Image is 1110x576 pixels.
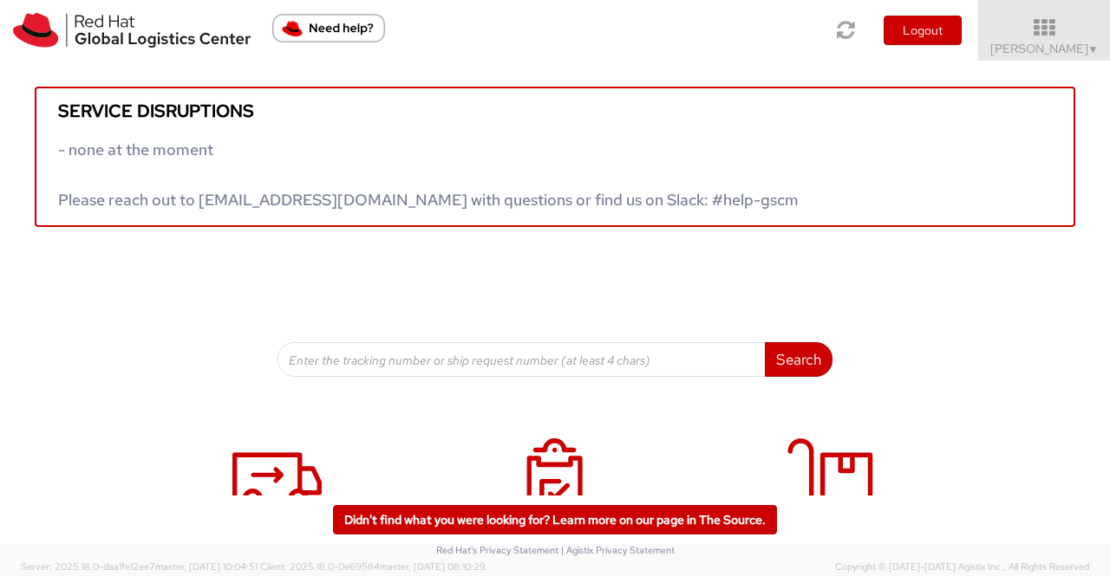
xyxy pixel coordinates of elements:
span: master, [DATE] 10:04:51 [155,560,258,573]
a: | Agistix Privacy Statement [561,544,675,556]
input: Enter the tracking number or ship request number (at least 4 chars) [277,342,766,377]
img: rh-logistics-00dfa346123c4ec078e1.svg [13,13,251,48]
span: Client: 2025.18.0-0e69584 [260,560,486,573]
span: Server: 2025.18.0-daa1fe12ee7 [21,560,258,573]
a: Service disruptions - none at the moment Please reach out to [EMAIL_ADDRESS][DOMAIN_NAME] with qu... [35,87,1075,227]
span: ▼ [1088,42,1099,56]
button: Logout [884,16,962,45]
button: Need help? [272,14,385,42]
span: Copyright © [DATE]-[DATE] Agistix Inc., All Rights Reserved [835,560,1089,574]
h5: Service disruptions [58,101,1052,120]
a: Didn't find what you were looking for? Learn more on our page in The Source. [333,505,777,534]
a: Red Hat's Privacy Statement [436,544,558,556]
span: master, [DATE] 08:10:29 [380,560,486,573]
button: Search [765,342,832,377]
span: - none at the moment Please reach out to [EMAIL_ADDRESS][DOMAIN_NAME] with questions or find us o... [58,139,799,210]
span: [PERSON_NAME] [990,41,1099,56]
